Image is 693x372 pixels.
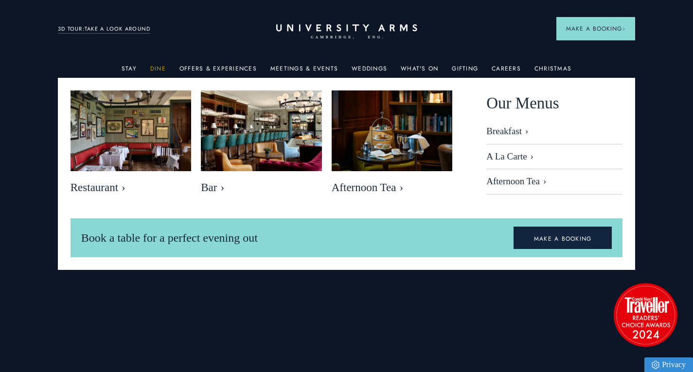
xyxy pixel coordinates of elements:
a: Meetings & Events [270,65,338,78]
a: Stay [122,65,137,78]
span: Our Menus [486,90,559,116]
img: image-2524eff8f0c5d55edbf694693304c4387916dea5-1501x1501-png [609,278,682,351]
a: A La Carte [486,144,622,170]
a: image-b49cb22997400f3f08bed174b2325b8c369ebe22-8192x5461-jpg Bar [201,90,322,199]
img: image-bebfa3899fb04038ade422a89983545adfd703f7-2500x1667-jpg [71,90,192,171]
a: image-bebfa3899fb04038ade422a89983545adfd703f7-2500x1667-jpg Restaurant [71,90,192,199]
img: image-b49cb22997400f3f08bed174b2325b8c369ebe22-8192x5461-jpg [201,90,322,171]
span: Restaurant [71,181,192,195]
a: MAKE A BOOKING [514,227,612,249]
a: Offers & Experiences [179,65,257,78]
span: Afternoon Tea [332,181,453,195]
span: Book a table for a perfect evening out [81,231,258,244]
a: Weddings [352,65,387,78]
span: Make a Booking [566,24,625,33]
a: Christmas [534,65,571,78]
a: 3D TOUR:TAKE A LOOK AROUND [58,25,151,34]
a: Privacy [644,357,693,372]
a: image-eb2e3df6809416bccf7066a54a890525e7486f8d-2500x1667-jpg Afternoon Tea [332,90,453,199]
img: Privacy [652,361,659,369]
img: Arrow icon [622,27,625,31]
button: Make a BookingArrow icon [556,17,635,40]
img: image-eb2e3df6809416bccf7066a54a890525e7486f8d-2500x1667-jpg [332,90,453,171]
a: Home [276,24,417,39]
a: Breakfast [486,126,622,144]
span: Bar [201,181,322,195]
a: What's On [401,65,438,78]
a: Gifting [452,65,478,78]
a: Afternoon Tea [486,169,622,195]
a: Dine [150,65,166,78]
a: Careers [492,65,521,78]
